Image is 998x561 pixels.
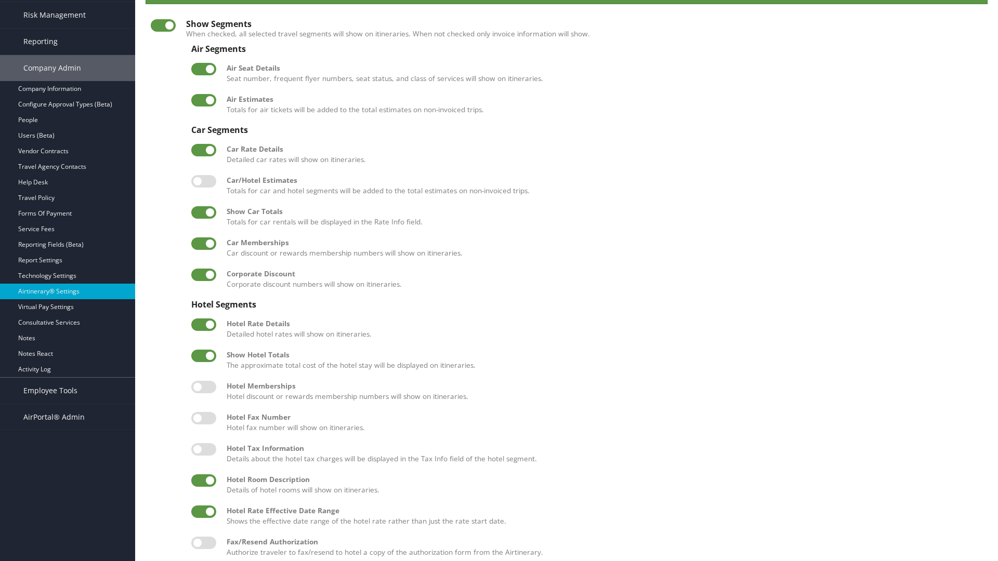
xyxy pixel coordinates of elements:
[227,175,977,196] label: Totals for car and hotel segments will be added to the total estimates on non-invoiced trips.
[227,94,977,115] label: Totals for air tickets will be added to the total estimates on non-invoiced trips.
[227,474,977,496] label: Details of hotel rooms will show on itineraries.
[227,318,977,340] label: Detailed hotel rates will show on itineraries.
[23,2,86,28] span: Risk Management
[227,505,977,527] label: Shows the effective date range of the hotel rate rather than just the rate start date.
[227,206,977,217] div: Show Car Totals
[227,237,977,259] label: Car discount or rewards membership numbers will show on itineraries.
[23,29,58,55] span: Reporting
[227,381,977,391] div: Hotel Memberships
[227,144,977,165] label: Detailed car rates will show on itineraries.
[23,55,81,81] span: Company Admin
[227,269,977,290] label: Corporate discount numbers will show on itineraries.
[23,404,85,430] span: AirPortal® Admin
[191,44,977,54] div: Air Segments
[227,144,977,154] div: Car Rate Details
[227,237,977,248] div: Car Memberships
[227,443,977,464] label: Details about the hotel tax charges will be displayed in the Tax Info field of the hotel segment.
[227,94,977,104] div: Air Estimates
[227,206,977,228] label: Totals for car rentals will be displayed in the Rate Info field.
[227,318,977,329] div: Hotel Rate Details
[227,350,977,360] div: Show Hotel Totals
[227,537,977,558] label: Authorize traveler to fax/resend to hotel a copy of the authorization form from the Airtinerary.
[227,537,977,547] div: Fax/Resend Authorization
[227,443,977,453] div: Hotel Tax Information
[227,381,977,402] label: Hotel discount or rewards membership numbers will show on itineraries.
[191,300,977,309] div: Hotel Segments
[227,505,977,516] div: Hotel Rate Effective Date Range
[227,412,977,422] div: Hotel Fax Number
[227,412,977,433] label: Hotel fax number will show on itineraries.
[186,19,982,29] div: Show Segments
[227,350,977,371] label: The approximate total cost of the hotel stay will be displayed on itineraries.
[227,474,977,485] div: Hotel Room Description
[227,63,977,73] div: Air Seat Details
[227,175,977,185] div: Car/Hotel Estimates
[186,29,982,39] label: When checked, all selected travel segments will show on itineraries. When not checked only invoic...
[227,269,977,279] div: Corporate Discount
[23,378,77,404] span: Employee Tools
[227,63,977,84] label: Seat number, frequent flyer numbers, seat status, and class of services will show on itineraries.
[191,125,977,135] div: Car Segments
